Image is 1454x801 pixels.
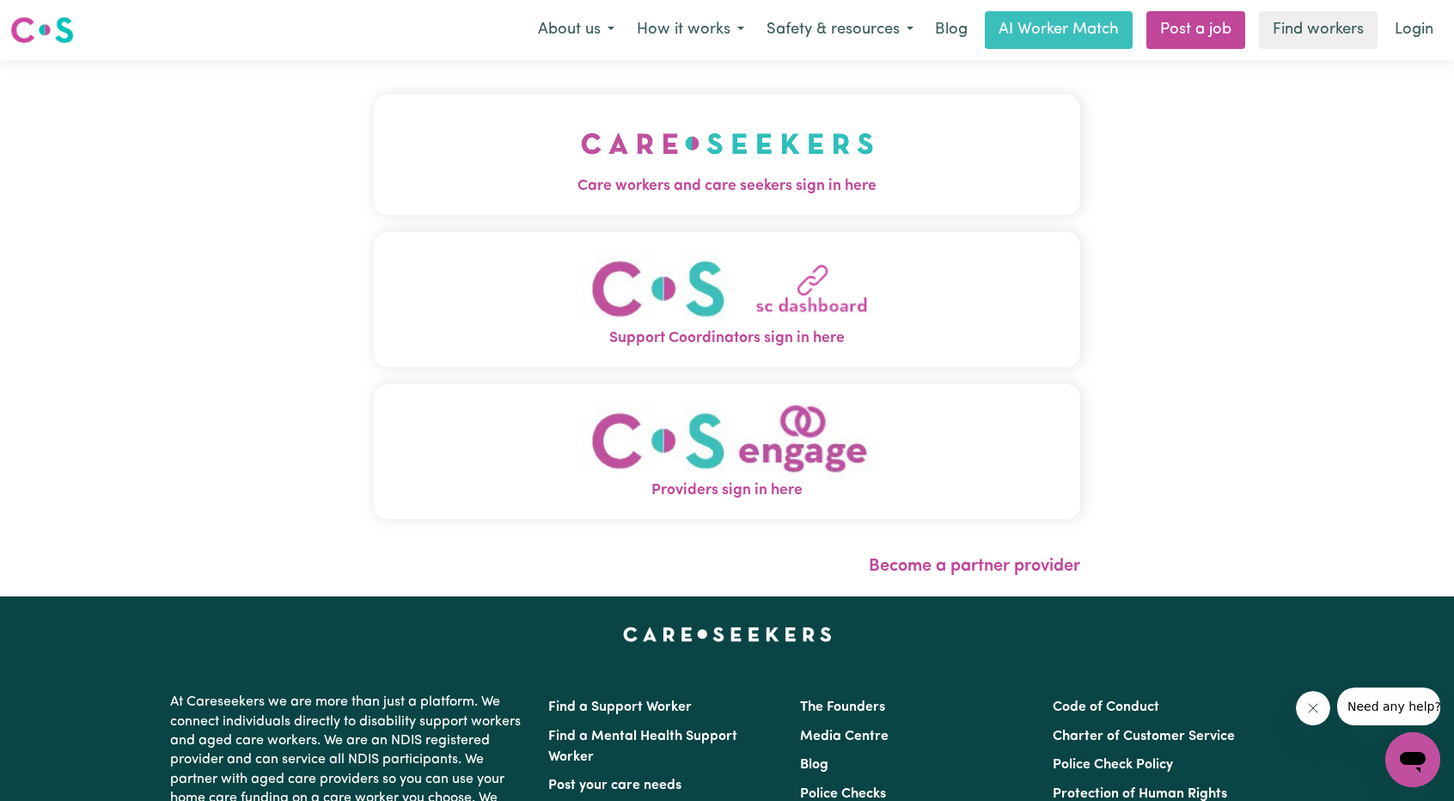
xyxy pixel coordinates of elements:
[374,327,1080,350] span: Support Coordinators sign in here
[985,11,1133,49] a: AI Worker Match
[374,175,1080,198] span: Care workers and care seekers sign in here
[548,779,681,792] a: Post your care needs
[527,12,626,48] button: About us
[1053,787,1227,801] a: Protection of Human Rights
[1384,11,1444,49] a: Login
[1385,732,1440,787] iframe: Button to launch messaging window
[626,12,755,48] button: How it works
[10,15,74,46] img: Careseekers logo
[1259,11,1378,49] a: Find workers
[374,480,1080,502] span: Providers sign in here
[1053,730,1235,743] a: Charter of Customer Service
[800,730,889,743] a: Media Centre
[869,558,1080,575] a: Become a partner provider
[800,787,886,801] a: Police Checks
[548,700,692,714] a: Find a Support Worker
[623,627,832,641] a: Careseekers home page
[755,12,925,48] button: Safety & resources
[1296,691,1330,725] iframe: Close message
[1337,688,1440,725] iframe: Message from company
[374,384,1080,519] button: Providers sign in here
[10,12,104,26] span: Need any help?
[374,95,1080,215] button: Care workers and care seekers sign in here
[925,11,978,49] a: Blog
[1146,11,1245,49] a: Post a job
[1053,700,1159,714] a: Code of Conduct
[800,758,828,772] a: Blog
[800,700,885,714] a: The Founders
[1053,758,1173,772] a: Police Check Policy
[10,10,74,50] a: Careseekers logo
[548,730,737,764] a: Find a Mental Health Support Worker
[374,232,1080,367] button: Support Coordinators sign in here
